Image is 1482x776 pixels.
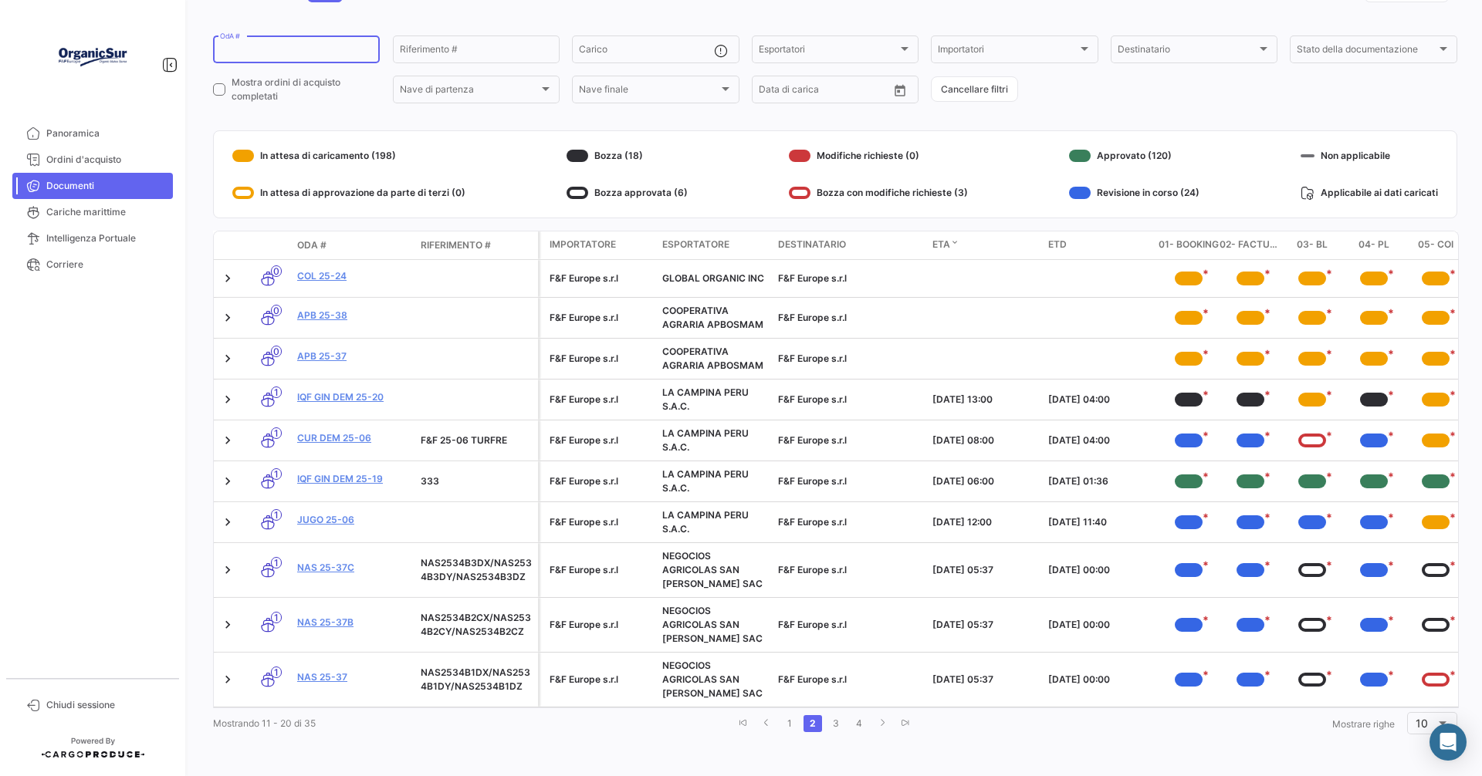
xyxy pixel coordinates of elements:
a: Expand/Collapse Row [220,433,235,448]
div: [DATE] 00:00 [1048,673,1152,687]
div: Abrir Intercom Messenger [1430,724,1467,761]
a: go to last page [896,715,915,732]
a: Expand/Collapse Row [220,562,235,578]
button: Cancellare filtri [931,76,1018,102]
span: F&F Europe s.r.l [778,312,847,323]
datatable-header-cell: ETD [1042,231,1158,259]
span: F&F Europe s.r.l [778,434,847,446]
a: APB 25-38 [297,309,408,322]
div: F&F Europe s.r.l [550,393,650,407]
span: 1 [271,509,282,521]
span: Cariche marittime [46,205,167,219]
div: NEGOCIOS AGRICOLAS SAN [PERSON_NAME] SAC [662,659,766,700]
span: Destinatario [778,238,846,251]
a: Corriere [12,251,173,278]
div: [DATE] 00:00 [1048,618,1152,632]
span: 1 [271,386,282,398]
span: 0 [271,305,282,316]
span: 03- BL [1297,238,1328,253]
span: F&F Europe s.r.l [778,272,847,284]
div: 333 [421,474,532,488]
div: Non applicabile [1301,143,1438,168]
a: Intelligenza Portuale [12,225,173,251]
div: F&F Europe s.r.l [550,311,650,325]
div: [DATE] 01:36 [1048,474,1152,488]
span: 0 [271,346,282,357]
div: F&F Europe s.r.l [550,352,650,366]
datatable-header-cell: 01- Booking [1158,231,1220,259]
datatable-header-cell: Modalità di trasporto [245,239,291,251]
div: NAS2534B2CX/NAS2534B2CY/NAS2534B2CZ [421,611,532,639]
span: Mostra ordini di acquisto completati [232,76,380,103]
span: F&F Europe s.r.l [778,393,847,405]
a: Expand/Collapse Row [220,515,235,530]
div: NEGOCIOS AGRICOLAS SAN [PERSON_NAME] SAC [662,549,766,591]
div: [DATE] 04:00 [1048,393,1152,407]
span: Importatore [550,238,616,251]
div: [DATE] 06:00 [932,474,1036,488]
div: LA CAMPINA PERU S.A.C. [662,427,766,454]
datatable-header-cell: 03- BL [1281,231,1343,259]
a: Cariche marittime [12,199,173,225]
div: F&F Europe s.r.l [550,673,650,687]
div: Bozza (18) [567,143,688,168]
a: IQF GIN DEM 25-19 [297,472,408,486]
span: 1 [271,427,282,439]
datatable-header-cell: Riferimento # [414,232,538,258]
span: 1 [271,468,282,480]
div: [DATE] 05:37 [932,618,1036,632]
a: Expand/Collapse Row [220,392,235,407]
div: F&F Europe s.r.l [550,618,650,632]
button: Open calendar [888,79,912,102]
div: [DATE] 05:37 [932,563,1036,577]
a: NAS 25-37 [297,670,408,684]
a: Expand/Collapse Row [220,672,235,687]
div: [DATE] 05:37 [932,673,1036,687]
span: Mostrando 11 - 20 di 35 [213,717,316,729]
div: LA CAMPINA PERU S.A.C. [662,386,766,413]
span: F&F Europe s.r.l [778,353,847,364]
div: LA CAMPINA PERU S.A.C. [662,508,766,536]
span: F&F Europe s.r.l [778,475,847,487]
a: Expand/Collapse Row [220,351,235,366]
div: F&F Europe s.r.l [550,563,650,577]
span: Destinatario [1118,46,1257,57]
div: NAS2534B3DX/NAS2534B3DY/NAS2534B3DZ [421,556,532,584]
span: 1 [271,557,282,569]
input: Da [759,86,771,97]
a: Expand/Collapse Row [220,271,235,286]
a: Expand/Collapse Row [220,617,235,633]
div: In attesa di caricamento (198) [232,143,465,168]
a: 3 [827,715,845,732]
div: F&F 25-06 TURFRE [421,434,532,447]
datatable-header-cell: ETA [926,231,1042,259]
a: APB 25-37 [297,349,408,363]
div: [DATE] 08:00 [932,434,1036,447]
span: F&F Europe s.r.l [778,673,847,685]
a: go to previous page [757,715,776,732]
a: Documenti [12,173,173,199]
span: Riferimento # [421,238,491,252]
a: Ordini d'acquisto [12,147,173,173]
datatable-header-cell: OdA # [291,232,414,258]
a: 2 [804,715,822,732]
li: page 3 [824,710,848,737]
li: page 2 [801,710,824,737]
span: Ordini d'acquisto [46,153,167,167]
a: Panoramica [12,120,173,147]
a: Expand/Collapse Row [220,310,235,326]
datatable-header-cell: Esportatore [656,231,772,259]
span: F&F Europe s.r.l [778,564,847,575]
div: F&F Europe s.r.l [550,272,650,285]
div: F&F Europe s.r.l [550,515,650,529]
span: Corriere [46,258,167,272]
div: [DATE] 12:00 [932,515,1036,529]
a: go to first page [734,715,753,732]
span: 1 [271,612,282,623]
div: Bozza approvata (6) [567,181,688,205]
div: NAS2534B1DX/NAS2534B1DY/NAS2534B1DZ [421,666,532,693]
datatable-header-cell: 02- Factura [1220,231,1281,259]
span: Nave di partenza [400,86,539,97]
div: NEGOCIOS AGRICOLAS SAN [PERSON_NAME] SAC [662,604,766,646]
span: Intelligenza Portuale [46,231,167,245]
